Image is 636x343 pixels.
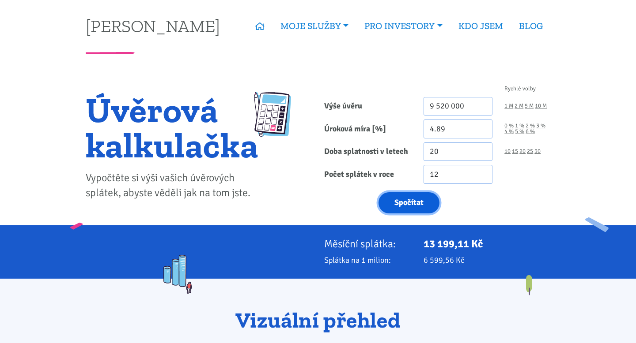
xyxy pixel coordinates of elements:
a: 25 [527,149,533,154]
a: 4 % [504,129,514,134]
h1: Úvěrová kalkulačka [86,92,258,163]
a: MOJE SLUŽBY [273,16,356,36]
a: 15 [512,149,518,154]
a: BLOG [511,16,551,36]
label: Výše úvěru [318,97,417,116]
a: 2 M [515,103,523,109]
a: PRO INVESTORY [356,16,450,36]
a: 5 M [525,103,534,109]
a: 10 M [535,103,547,109]
a: KDO JSEM [450,16,511,36]
p: Splátka na 1 milion: [324,254,412,266]
a: 10 [504,149,511,154]
a: 20 [519,149,526,154]
a: 2 % [526,123,535,129]
a: 1 % [515,123,524,129]
button: Spočítat [379,192,439,214]
label: Doba splatnosti v letech [318,142,417,161]
p: Vypočtěte si výši vašich úvěrových splátek, abyste věděli jak na tom jste. [86,171,258,201]
a: 6 % [526,129,535,134]
p: 13 199,11 Kč [424,238,551,250]
a: [PERSON_NAME] [86,17,220,34]
p: Měsíční splátka: [324,238,412,250]
h2: Vizuální přehled [86,309,551,332]
label: Počet splátek v roce [318,165,417,184]
a: 3 % [536,123,545,129]
a: 1 M [504,103,513,109]
a: 5 % [515,129,524,134]
a: 30 [534,149,541,154]
span: Rychlé volby [504,86,536,92]
label: Úroková míra [%] [318,119,417,138]
a: 0 % [504,123,514,129]
p: 6 599,56 Kč [424,254,551,266]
